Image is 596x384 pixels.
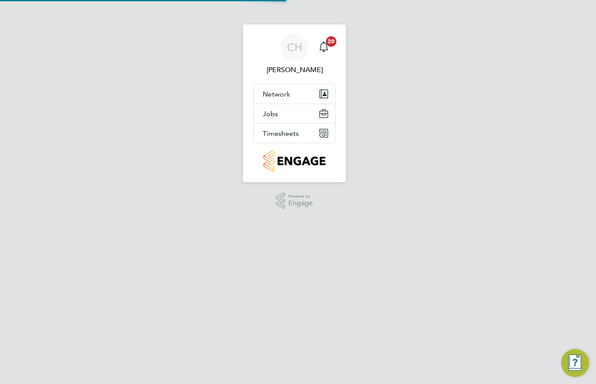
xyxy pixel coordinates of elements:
a: CH[PERSON_NAME] [253,33,336,75]
button: Engage Resource Center [561,349,589,377]
span: Jobs [263,110,278,118]
span: 20 [326,36,336,47]
img: countryside-properties-logo-retina.png [264,150,325,172]
nav: Main navigation [243,24,346,182]
span: Timesheets [263,129,299,138]
button: Timesheets [254,124,335,143]
span: Engage [288,200,313,207]
a: 20 [315,33,332,61]
button: Jobs [254,104,335,123]
span: Powered by [288,193,313,200]
a: Go to home page [253,150,336,172]
a: Powered byEngage [276,193,313,209]
span: CH [287,42,302,53]
button: Network [254,84,335,104]
span: Chris Harrison [253,65,336,75]
span: Network [263,90,290,98]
